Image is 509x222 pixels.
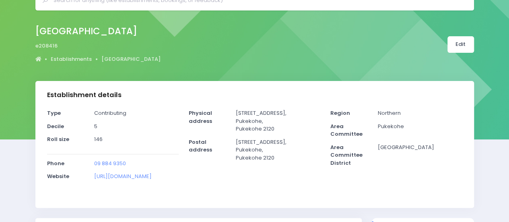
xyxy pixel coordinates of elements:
[94,109,179,117] p: Contributing
[35,42,58,50] span: e208416
[377,143,462,151] p: [GEOGRAPHIC_DATA]
[377,122,462,131] p: Pukekohe
[51,55,92,63] a: Establishments
[330,122,363,138] strong: Area Committee
[47,91,122,99] h3: Establishment details
[236,138,320,162] p: [STREET_ADDRESS], Pukekohe, Pukekohe 2120
[94,135,179,143] p: 146
[101,55,161,63] a: [GEOGRAPHIC_DATA]
[189,109,212,125] strong: Physical address
[47,122,64,130] strong: Decile
[35,26,154,37] h2: [GEOGRAPHIC_DATA]
[94,160,126,167] a: 09 884 9350
[447,36,474,53] a: Edit
[94,172,152,180] a: [URL][DOMAIN_NAME]
[236,109,320,133] p: [STREET_ADDRESS], Pukekohe, Pukekohe 2120
[330,143,363,167] strong: Area Committee District
[47,160,64,167] strong: Phone
[47,109,61,117] strong: Type
[330,109,350,117] strong: Region
[377,109,462,117] p: Northern
[47,135,69,143] strong: Roll size
[47,172,69,180] strong: Website
[189,138,212,154] strong: Postal address
[94,122,179,131] p: 5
